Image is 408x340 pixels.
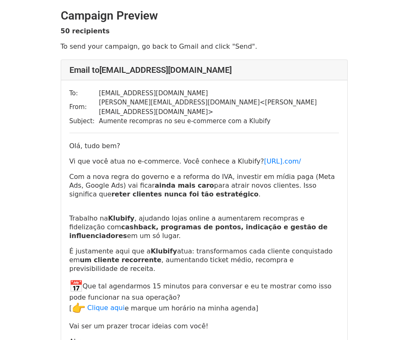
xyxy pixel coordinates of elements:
[99,98,339,117] td: [PERSON_NAME][EMAIL_ADDRESS][DOMAIN_NAME] < [PERSON_NAME][EMAIL_ADDRESS][DOMAIN_NAME] >
[69,223,328,240] strong: cashback, programas de pontos, indicação e gestão de influenciadores
[69,322,339,330] p: Vai ser um prazer trocar ideias com você!
[108,214,135,222] strong: Klubify
[69,172,339,199] p: Com a nova regra do governo e a reforma do IVA, investir em mídia paga (Meta Ads, Google Ads) vai...
[69,280,83,293] img: 📅
[72,302,85,315] img: 👉
[61,42,348,51] p: To send your campaign, go back to Gmail and click "Send".
[69,89,99,98] td: To:
[69,65,339,75] h4: Email to [EMAIL_ADDRESS][DOMAIN_NAME]
[264,157,301,165] a: [URL].com/
[69,247,339,273] p: É justamente aqui que a atua: transformamos cada cliente conquistado em , aumentando ticket médio...
[87,304,125,312] a: Clique aqui
[155,181,214,189] strong: ainda mais caro
[99,117,339,126] td: Aumente recompras no seu e-commerce com a Klubify
[111,190,259,198] strong: reter clientes nunca foi tão estratégico
[69,205,339,240] p: Trabalho na , ajudando lojas online a aumentarem recompras e fidelização com em um só lugar.
[80,256,161,264] strong: um cliente recorrente
[151,247,177,255] b: Klubify
[69,157,339,166] p: Vi que você atua no e-commerce. Você conhece a Klubify?
[61,27,110,35] strong: 50 recipients
[69,98,99,117] td: From:
[69,141,339,150] p: Olá, tudo bem?
[61,9,348,23] h2: Campaign Preview
[69,117,99,126] td: Subject:
[99,89,339,98] td: [EMAIL_ADDRESS][DOMAIN_NAME]
[69,280,339,315] p: Que tal agendarmos 15 minutos para conversar e eu te mostrar como isso pode funcionar na sua oper...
